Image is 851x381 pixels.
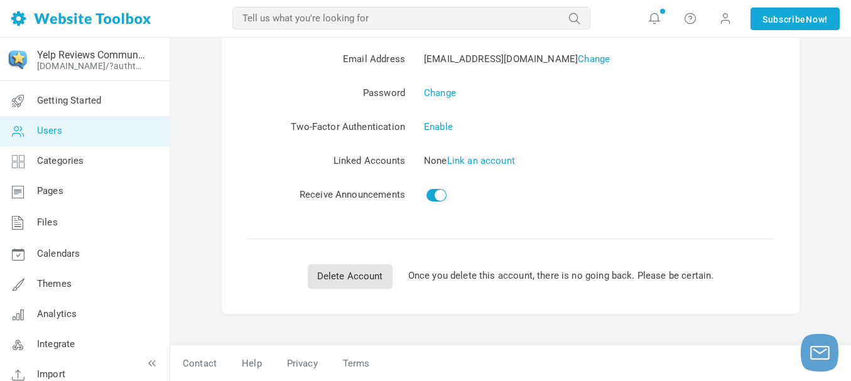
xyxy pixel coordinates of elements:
[37,185,63,196] span: Pages
[247,42,405,76] td: Email Address
[37,95,101,106] span: Getting Started
[8,50,28,70] img: cropped-Buy-Ai-Reviews-1-192x192.png
[37,248,80,259] span: Calendars
[37,217,58,228] span: Files
[424,87,456,99] a: Change
[308,264,393,289] a: Delete Account
[37,338,75,350] span: Integrate
[247,144,405,178] td: Linked Accounts
[424,121,453,132] a: Enable
[37,155,84,166] span: Categories
[170,353,229,375] a: Contact
[37,125,62,136] span: Users
[751,8,840,30] a: SubscribeNow!
[447,155,515,166] a: Link an account
[247,178,405,213] td: Receive Announcements
[806,13,828,26] span: Now!
[274,353,330,375] a: Privacy
[578,53,610,65] a: Change
[232,7,590,30] input: Tell us what you're looking for
[247,264,774,289] div: Once you delete this account, there is no going back. Please be certain.
[229,353,274,375] a: Help
[247,110,405,144] td: Two-Factor Authentication
[37,308,77,319] span: Analytics
[247,76,405,110] td: Password
[37,49,146,61] a: Yelp Reviews Community
[37,278,72,289] span: Themes
[405,144,774,178] td: None
[801,334,838,372] button: Launch chat
[37,61,146,71] a: [DOMAIN_NAME]/?authtoken=3a29a17f3cac8bb1efe01d1b27263674&rememberMe=1
[330,353,370,375] a: Terms
[405,42,774,76] td: [EMAIL_ADDRESS][DOMAIN_NAME]
[37,368,65,380] span: Import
